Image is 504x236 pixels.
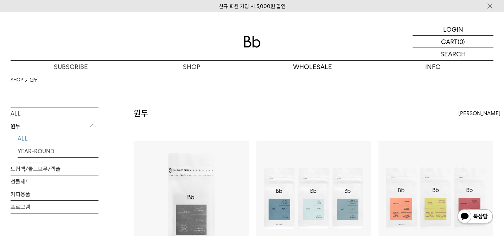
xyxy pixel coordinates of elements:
a: 원두 [30,76,38,83]
a: YEAR-ROUND [18,145,98,157]
p: (0) [458,36,465,48]
a: ALL [11,107,98,120]
a: CART (0) [413,36,493,48]
a: ALL [18,132,98,145]
a: SHOP [131,61,252,73]
a: SHOP [11,76,23,83]
a: 커피용품 [11,188,98,200]
h2: 원두 [134,107,148,119]
p: INFO [373,61,493,73]
p: CART [441,36,458,48]
img: 카카오톡 채널 1:1 채팅 버튼 [457,209,493,225]
a: SEASONAL [18,158,98,170]
p: WHOLESALE [252,61,373,73]
a: 선물세트 [11,175,98,188]
a: LOGIN [413,23,493,36]
a: 프로그램 [11,201,98,213]
a: 드립백/콜드브루/캡슐 [11,163,98,175]
a: 신규 회원 가입 시 3,000원 할인 [219,3,286,10]
p: 원두 [11,120,98,133]
p: LOGIN [443,23,463,35]
p: SEARCH [440,48,466,60]
a: SUBSCRIBE [11,61,131,73]
img: 로고 [244,36,261,48]
span: [PERSON_NAME] [458,109,500,118]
